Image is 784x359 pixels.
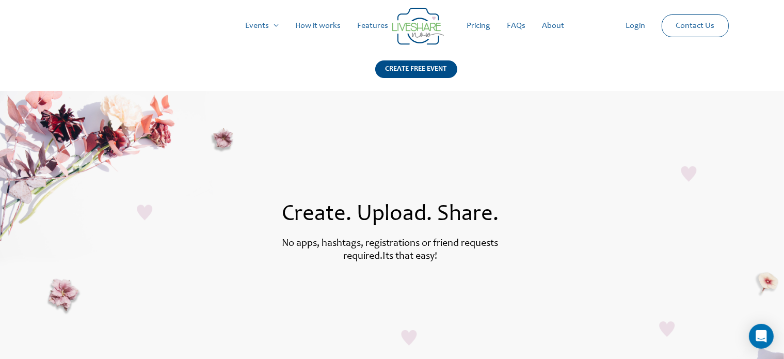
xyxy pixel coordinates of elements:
[534,9,573,42] a: About
[618,9,654,42] a: Login
[375,60,457,91] a: CREATE FREE EVENT
[282,239,498,262] label: No apps, hashtags, registrations or friend requests required.
[282,204,499,226] span: Create. Upload. Share.
[667,15,723,37] a: Contact Us
[499,9,534,42] a: FAQs
[287,9,349,42] a: How it works
[382,252,437,262] label: Its that easy!
[18,9,766,42] nav: Site Navigation
[237,9,287,42] a: Events
[392,8,444,45] img: Group 14 | Live Photo Slideshow for Events | Create Free Events Album for Any Occasion
[459,9,499,42] a: Pricing
[375,60,457,78] div: CREATE FREE EVENT
[749,324,774,349] div: Open Intercom Messenger
[349,9,397,42] a: Features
